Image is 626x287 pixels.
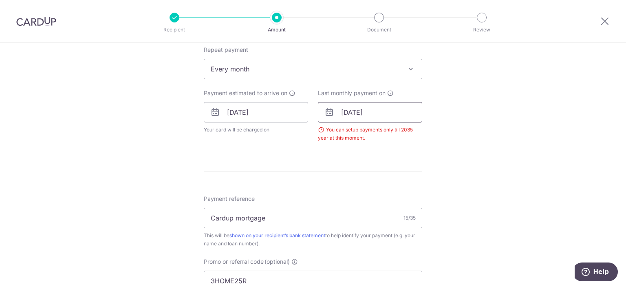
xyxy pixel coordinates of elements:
span: Payment reference [204,195,255,203]
input: DD / MM / YYYY [204,102,308,122]
span: Last monthly payment on [318,89,386,97]
span: Every month [204,59,422,79]
div: This will be to help identify your payment (e.g. your name and loan number). [204,231,422,248]
span: Promo or referral code [204,258,264,266]
p: Amount [247,26,307,34]
input: DD / MM / YYYY [318,102,422,122]
a: shown on your recipient’s bank statement [229,232,325,238]
p: Review [452,26,512,34]
iframe: Opens a widget where you can find more information [575,263,618,283]
span: Every month [204,59,422,79]
p: Document [349,26,409,34]
p: Recipient [144,26,205,34]
div: You can setup payments only till 2035 year at this moment. [318,126,422,142]
div: 15/35 [403,214,416,222]
span: Your card will be charged on [204,126,308,134]
span: (optional) [265,258,290,266]
label: Repeat payment [204,46,248,54]
img: CardUp [16,16,56,26]
span: Payment estimated to arrive on [204,89,287,97]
